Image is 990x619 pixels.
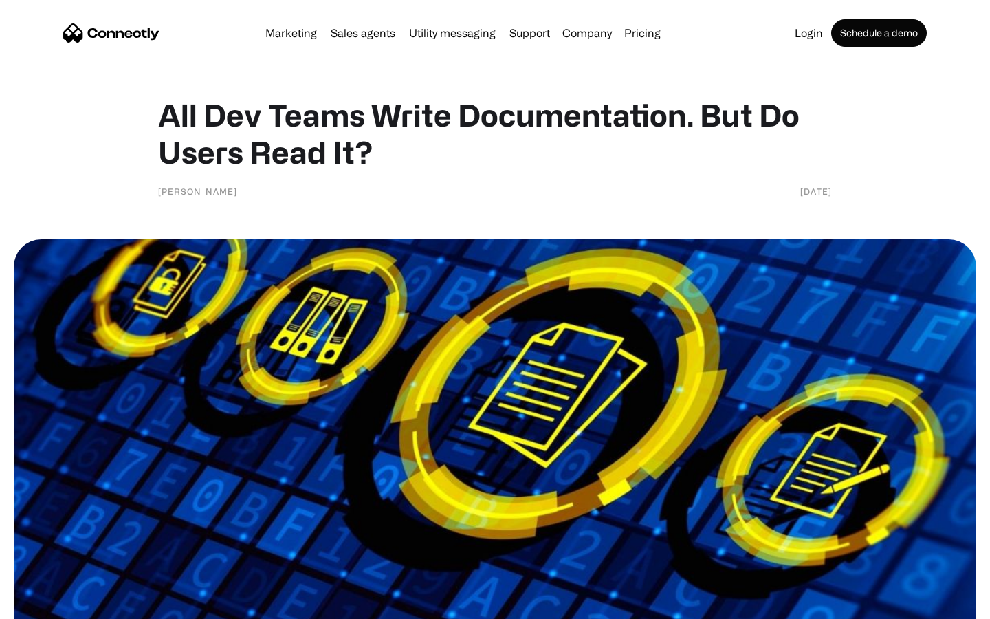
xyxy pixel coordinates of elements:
[14,595,82,614] aside: Language selected: English
[27,595,82,614] ul: Language list
[404,28,501,39] a: Utility messaging
[158,96,832,171] h1: All Dev Teams Write Documentation. But Do Users Read It?
[325,28,401,39] a: Sales agents
[260,28,322,39] a: Marketing
[789,28,828,39] a: Login
[619,28,666,39] a: Pricing
[800,184,832,198] div: [DATE]
[562,23,612,43] div: Company
[158,184,237,198] div: [PERSON_NAME]
[831,19,927,47] a: Schedule a demo
[504,28,555,39] a: Support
